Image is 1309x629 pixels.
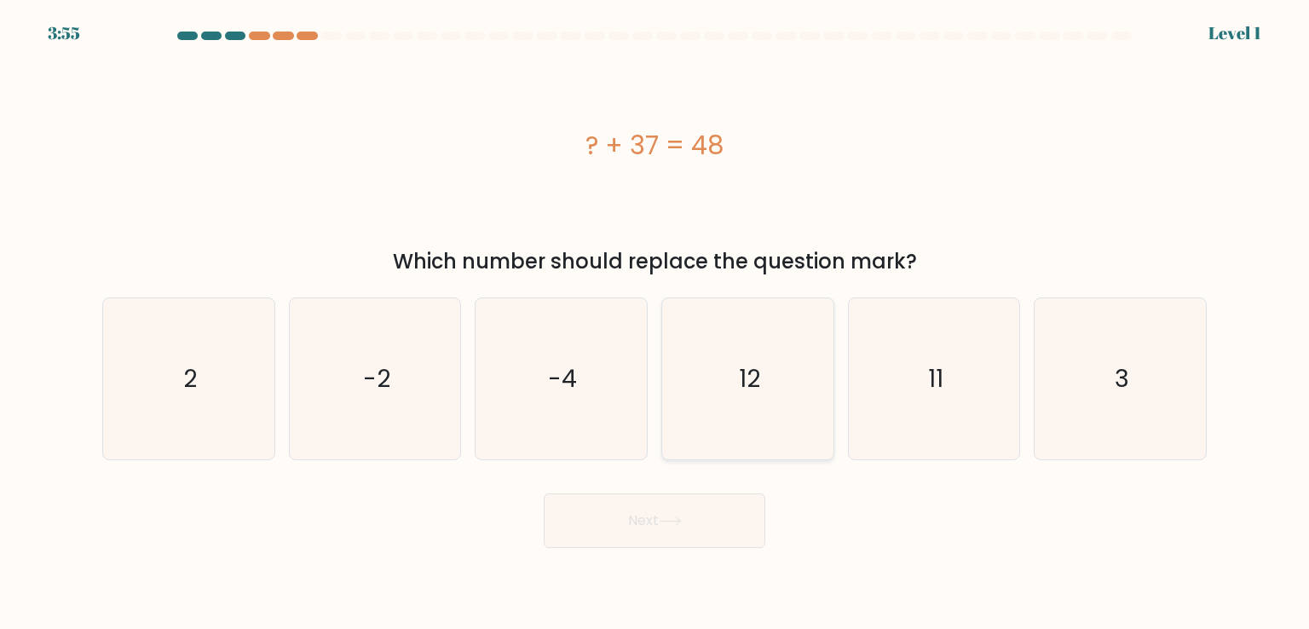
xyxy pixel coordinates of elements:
text: 2 [183,361,197,395]
div: ? + 37 = 48 [102,126,1207,164]
text: 12 [739,361,760,395]
div: Which number should replace the question mark? [112,246,1197,277]
text: 11 [928,361,943,395]
div: Level 1 [1208,20,1261,46]
text: 3 [1115,361,1129,395]
text: -4 [549,361,578,395]
div: 3:55 [48,20,80,46]
text: -2 [363,361,390,395]
button: Next [544,493,765,548]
